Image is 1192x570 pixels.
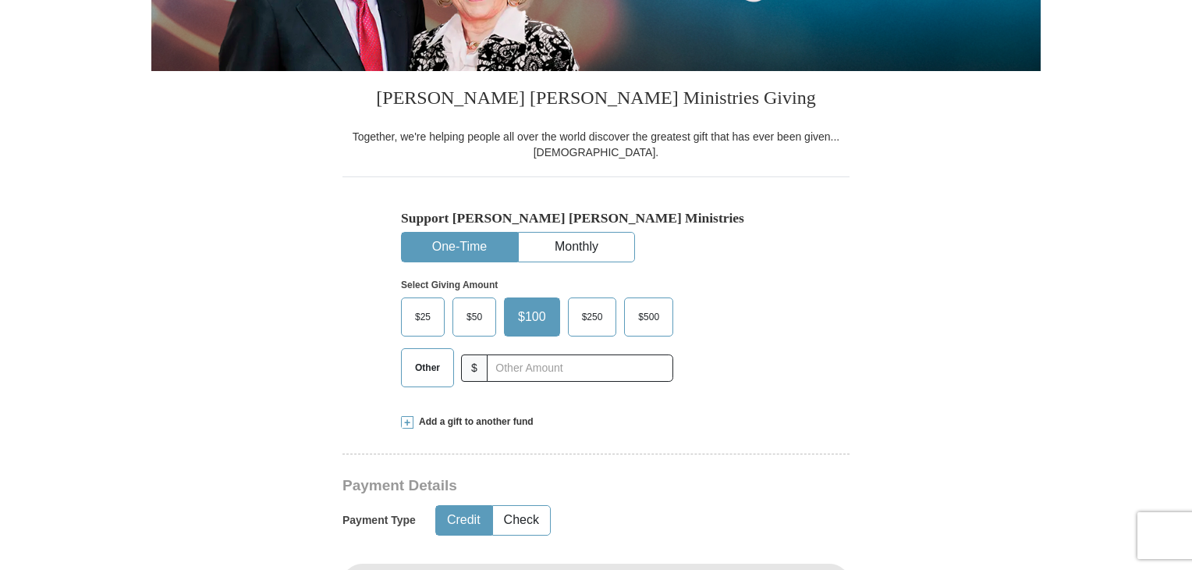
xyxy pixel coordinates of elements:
[342,129,850,160] div: Together, we're helping people all over the world discover the greatest gift that has ever been g...
[510,305,554,329] span: $100
[461,354,488,382] span: $
[342,71,850,129] h3: [PERSON_NAME] [PERSON_NAME] Ministries Giving
[493,506,550,535] button: Check
[574,305,611,329] span: $250
[413,415,534,429] span: Add a gift to another fund
[342,514,416,527] h5: Payment Type
[407,305,438,329] span: $25
[487,354,673,382] input: Other Amount
[342,477,740,495] h3: Payment Details
[436,506,491,535] button: Credit
[459,305,490,329] span: $50
[401,280,498,290] strong: Select Giving Amount
[407,356,448,379] span: Other
[402,233,517,262] button: One-Time
[630,305,667,329] span: $500
[401,210,791,226] h5: Support [PERSON_NAME] [PERSON_NAME] Ministries
[519,233,634,262] button: Monthly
